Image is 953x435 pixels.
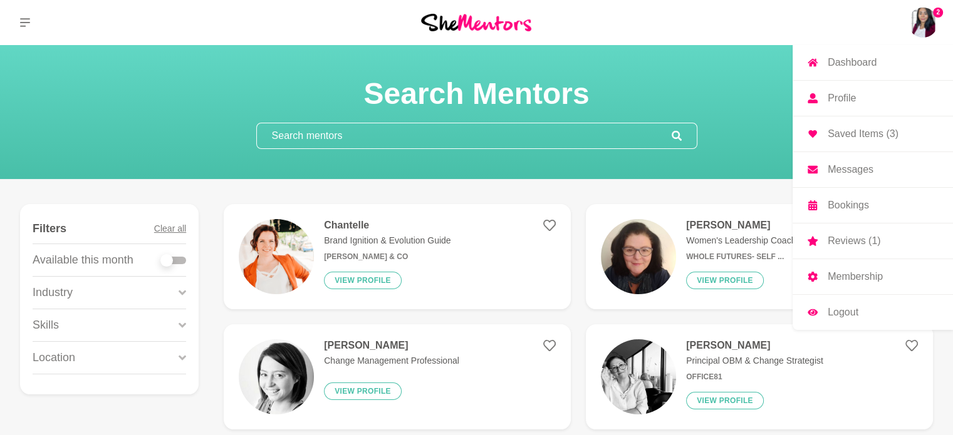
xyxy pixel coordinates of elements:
a: [PERSON_NAME]Change Management ProfessionalView profile [224,324,571,429]
span: 2 [933,8,943,18]
p: Bookings [828,200,869,210]
p: Reviews (1) [828,236,880,246]
input: Search mentors [257,123,672,148]
a: [PERSON_NAME]Principal OBM & Change StrategistOffice81View profile [586,324,933,429]
h4: [PERSON_NAME] [686,219,870,232]
h4: [PERSON_NAME] [686,339,823,352]
a: [PERSON_NAME]Women's Leadership Coach, Facilitator, Resil...Whole Futures- Self ...View profile [586,204,933,309]
button: View profile [324,382,402,400]
p: Women's Leadership Coach, Facilitator, Resil... [686,234,870,247]
img: 89b456ceff08c72c95784b4c490968de2d6a0a3a-600x600.png [239,219,314,294]
img: 9cfc33315f107580231b610d13381e2d4472f591-200x200.jpg [239,339,314,414]
p: Available this month [33,252,133,269]
a: ChantelleBrand Ignition & Evolution Guide[PERSON_NAME] & CoView profile [224,204,571,309]
p: Principal OBM & Change Strategist [686,354,823,367]
img: 567180e8d4009792790a9fabe08dcd344b53df93-3024x4032.jpg [601,339,676,414]
p: Industry [33,284,73,301]
button: View profile [686,392,764,409]
p: Membership [828,272,883,282]
button: View profile [324,272,402,289]
h1: Search Mentors [256,75,697,113]
p: Location [33,349,75,366]
p: Brand Ignition & Evolution Guide [324,234,450,247]
a: Kercia Souza2DashboardProfileSaved Items (3)MessagesBookingsReviews (1)MembershipLogout [908,8,938,38]
a: Saved Items (3) [793,116,953,151]
p: Change Management Professional [324,354,459,367]
img: She Mentors Logo [421,14,531,31]
a: Profile [793,81,953,116]
h6: Office81 [686,372,823,382]
a: Dashboard [793,45,953,80]
button: View profile [686,272,764,289]
img: Kercia Souza [908,8,938,38]
button: Clear all [154,214,186,243]
img: 5aeb252bf5a40be742549a1bb63f1101c2365f2e-280x373.jpg [601,219,676,294]
p: Saved Items (3) [828,129,898,139]
h6: [PERSON_NAME] & Co [324,252,450,262]
a: Bookings [793,188,953,223]
a: Messages [793,152,953,187]
h6: Whole Futures- Self ... [686,252,870,262]
p: Dashboard [828,58,877,68]
p: Skills [33,317,59,334]
h4: Chantelle [324,219,450,232]
h4: [PERSON_NAME] [324,339,459,352]
p: Messages [828,165,873,175]
h4: Filters [33,222,66,236]
p: Profile [828,93,856,103]
a: Reviews (1) [793,223,953,258]
p: Logout [828,307,858,317]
